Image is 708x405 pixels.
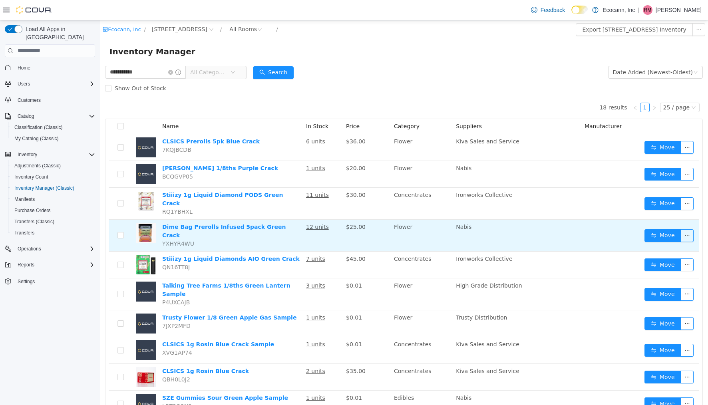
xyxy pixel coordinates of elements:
u: 11 units [206,171,229,178]
span: Customers [14,95,95,105]
span: In Stock [206,103,229,109]
span: My Catalog (Classic) [11,134,95,143]
span: Load All Apps in [GEOGRAPHIC_DATA] [22,25,95,41]
span: Reports [14,260,95,270]
button: icon: ellipsis [581,297,594,310]
button: icon: swapMove [545,238,581,251]
a: Customers [14,95,44,105]
span: RM [644,5,652,15]
p: [PERSON_NAME] [656,5,702,15]
li: Previous Page [531,82,540,92]
button: Export [STREET_ADDRESS] Inventory [476,3,593,16]
button: icon: swapMove [545,350,581,363]
span: Nabis [356,203,372,210]
span: Settings [18,278,35,285]
li: 1 [540,82,550,92]
img: Stiiizy 1g Liquid Diamonds AIO Green Crack hero shot [36,234,56,254]
p: Ecocann, Inc [603,5,635,15]
button: icon: swapMove [545,121,581,133]
u: 1 units [206,145,225,151]
span: P4UXCAJB [62,279,90,285]
a: CLSICS 1g Rosin Blue Crack Sample [62,321,174,327]
button: icon: swapMove [545,147,581,160]
span: Inventory [18,151,37,158]
a: Transfers [11,228,38,238]
a: 1 [541,83,549,91]
span: $30.00 [246,171,266,178]
button: Inventory [14,150,40,159]
button: icon: ellipsis [581,209,594,222]
td: Concentrates [291,231,353,258]
span: / [176,6,178,12]
button: icon: swapMove [545,177,581,190]
span: Kiva Sales and Service [356,347,420,354]
button: Customers [2,94,98,106]
span: QN16TT8J [62,244,90,250]
i: icon: down [593,50,598,55]
span: BCQGVP05 [62,153,93,159]
span: High Grade Distribution [356,262,422,268]
span: 7JXP2MFD [62,302,91,309]
i: icon: info-circle [76,49,81,55]
td: Concentrates [291,343,353,370]
i: icon: shop [3,6,8,12]
span: Transfers (Classic) [14,218,54,225]
button: icon: ellipsis [581,121,594,133]
a: icon: shopEcocann, Inc [3,6,41,12]
i: icon: down [591,85,596,90]
span: Customers [18,97,41,103]
button: Transfers [8,227,98,238]
a: Trusty Flower 1/8 Green Apple Gas Sample [62,294,197,300]
span: $25.00 [246,203,266,210]
i: icon: close-circle [68,50,73,54]
div: 25 / page [563,83,590,91]
span: Inventory Manager (Classic) [11,183,95,193]
a: Transfers (Classic) [11,217,58,226]
span: My Catalog (Classic) [14,135,59,142]
td: Flower [291,290,353,317]
a: CLSICS Prerolls 5pk Blue Crack [62,118,160,124]
a: Inventory Manager (Classic) [11,183,78,193]
span: Show Out of Stock [12,65,70,71]
span: Classification (Classic) [11,123,95,132]
td: Flower [291,199,353,231]
img: Dime Bag Prerolls Infused 5pack Green Crack hero shot [36,202,56,222]
u: 12 units [206,203,229,210]
span: Inventory [14,150,95,159]
span: Kiva Sales and Service [356,321,420,327]
span: Adjustments (Classic) [11,161,95,171]
span: Nabis [356,145,372,151]
span: Users [18,81,30,87]
span: Feedback [541,6,565,14]
span: 306 F St [52,4,107,13]
div: All Rooms [129,3,157,15]
a: Settings [14,277,38,286]
span: Suppliers [356,103,382,109]
span: Users [14,79,95,89]
a: CLSICS 1g Rosin Blue Crack [62,347,149,354]
a: Manifests [11,195,38,204]
td: Flower [291,258,353,290]
button: Inventory [2,149,98,160]
span: Price [246,103,260,109]
td: Flower [291,141,353,167]
a: Purchase Orders [11,206,54,215]
span: Purchase Orders [11,206,95,215]
button: Users [14,79,33,89]
span: Inventory Manager [10,25,100,38]
span: Operations [18,246,41,252]
button: icon: ellipsis [581,350,594,363]
img: CLSICS 1g Rosin Blue Crack hero shot [36,347,56,367]
span: Trusty Distribution [356,294,407,300]
button: icon: swapMove [545,209,581,222]
i: icon: left [533,85,538,90]
span: Catalog [14,111,95,121]
a: Stiiizy 1g Liquid Diamond PODS Green Crack [62,171,183,186]
a: Talking Tree Farms 1/8ths Green Lantern Sample [62,262,191,277]
button: icon: swapMove [545,324,581,336]
span: $45.00 [246,235,266,242]
span: XVG1AP74 [62,329,92,336]
img: CLSICS 1g Rosin Blue Crack Sample placeholder [36,320,56,340]
a: Stiiizy 1g Liquid Diamonds AIO Green Crack [62,235,200,242]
